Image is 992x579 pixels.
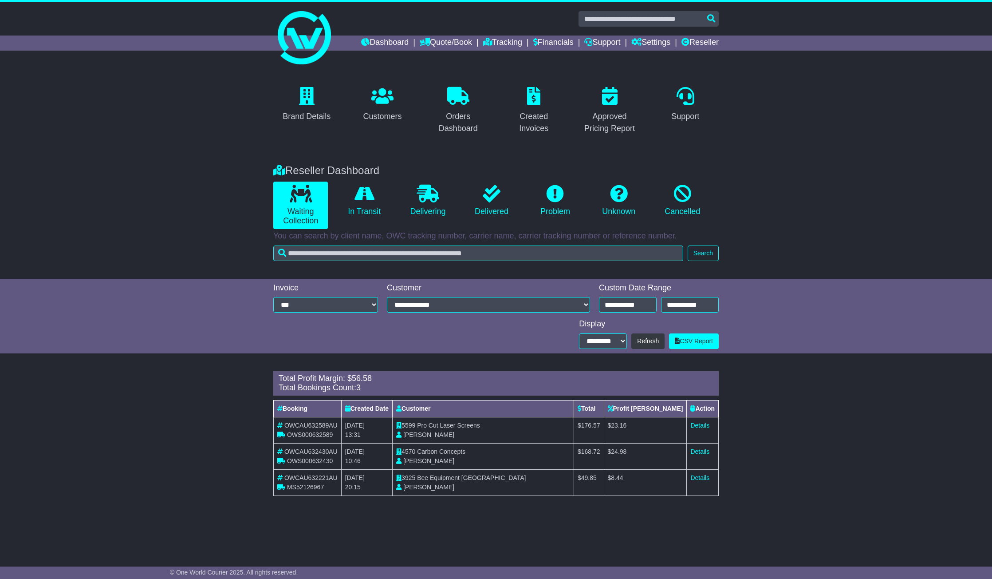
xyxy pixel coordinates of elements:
[345,474,365,481] span: [DATE]
[500,84,567,138] a: Created Invoices
[430,111,486,135] div: Orders Dashboard
[528,182,583,220] a: Problem
[403,431,454,438] span: [PERSON_NAME]
[387,283,590,293] div: Customer
[655,182,710,220] a: Cancelled
[284,422,338,429] span: OWCAU632589AU
[574,400,604,417] th: Total
[345,484,361,491] span: 20:15
[576,84,643,138] a: Approved Pricing Report
[420,36,472,51] a: Quote/Book
[604,400,687,417] th: Profit [PERSON_NAME]
[284,448,338,455] span: OWCAU632430AU
[345,448,365,455] span: [DATE]
[357,84,407,126] a: Customers
[341,400,392,417] th: Created Date
[352,374,372,383] span: 56.58
[581,422,600,429] span: 176.57
[688,246,719,261] button: Search
[574,443,604,469] td: $
[574,417,604,443] td: $
[574,469,604,496] td: $
[665,84,705,126] a: Support
[274,400,342,417] th: Booking
[363,111,402,123] div: Customers
[273,182,328,229] a: Waiting Collection
[611,422,626,429] span: 23.16
[277,84,336,126] a: Brand Details
[417,474,526,481] span: Bee Equipment [GEOGRAPHIC_DATA]
[611,448,626,455] span: 24.98
[170,569,298,576] span: © One World Courier 2025. All rights reserved.
[599,283,719,293] div: Custom Date Range
[533,36,574,51] a: Financials
[671,111,699,123] div: Support
[681,36,719,51] a: Reseller
[690,448,709,455] a: Details
[591,182,646,220] a: Unknown
[402,474,415,481] span: 3925
[417,448,465,455] span: Carbon Concepts
[287,431,333,438] span: OWS000632589
[403,484,454,491] span: [PERSON_NAME]
[611,474,623,481] span: 8.44
[581,474,597,481] span: 49.85
[483,36,522,51] a: Tracking
[425,84,492,138] a: Orders Dashboard
[279,383,713,393] div: Total Bookings Count:
[464,182,519,220] a: Delivered
[279,374,713,384] div: Total Profit Margin: $
[393,400,574,417] th: Customer
[345,431,361,438] span: 13:31
[284,474,338,481] span: OWCAU632221AU
[579,319,719,329] div: Display
[402,422,415,429] span: 5599
[337,182,391,220] a: In Transit
[287,457,333,464] span: OWS000632430
[604,469,687,496] td: $
[401,182,455,220] a: Delivering
[582,111,638,135] div: Approved Pricing Report
[604,417,687,443] td: $
[631,333,665,349] button: Refresh
[690,474,709,481] a: Details
[345,457,361,464] span: 10:46
[283,111,331,123] div: Brand Details
[631,36,670,51] a: Settings
[356,383,361,392] span: 3
[403,457,454,464] span: [PERSON_NAME]
[506,111,562,135] div: Created Invoices
[345,422,365,429] span: [DATE]
[581,448,600,455] span: 168.72
[361,36,409,51] a: Dashboard
[690,422,709,429] a: Details
[269,164,723,177] div: Reseller Dashboard
[273,231,719,241] p: You can search by client name, OWC tracking number, carrier name, carrier tracking number or refe...
[402,448,415,455] span: 4570
[273,283,378,293] div: Invoice
[604,443,687,469] td: $
[669,333,719,349] a: CSV Report
[287,484,324,491] span: MS52126967
[584,36,620,51] a: Support
[687,400,719,417] th: Action
[417,422,480,429] span: Pro Cut Laser Screens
